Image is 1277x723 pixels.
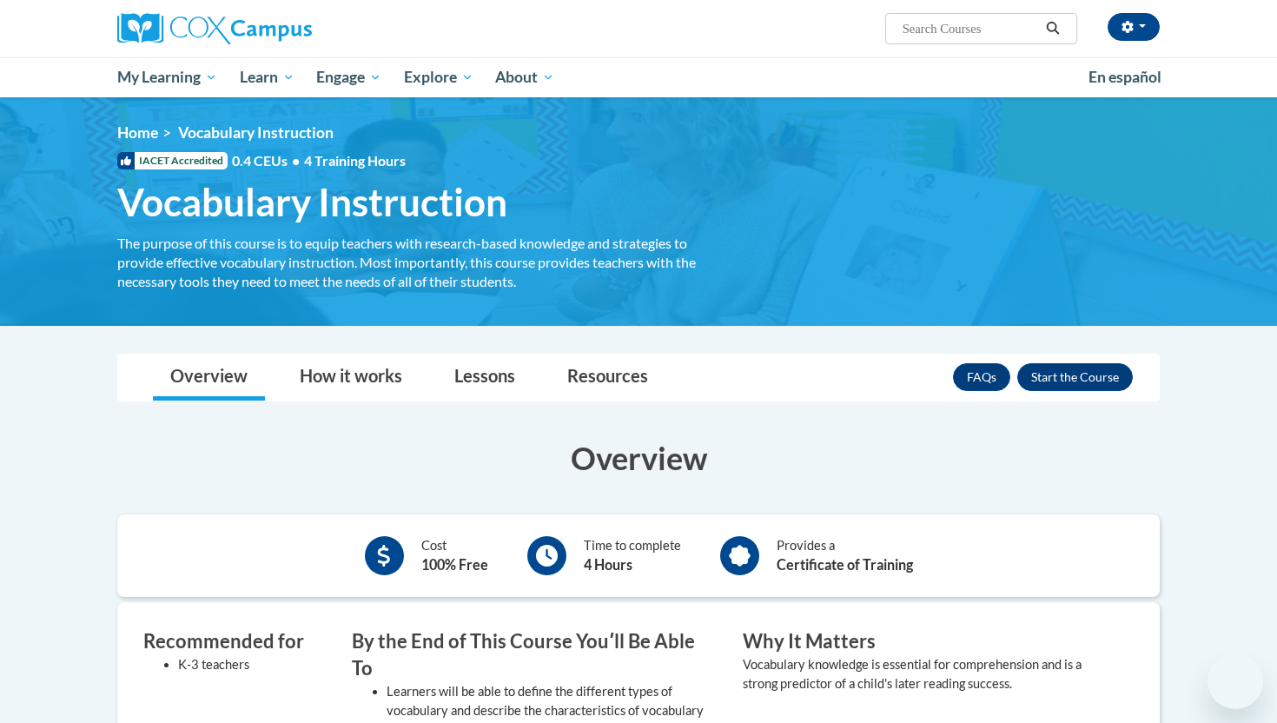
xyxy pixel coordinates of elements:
a: En español [1077,59,1173,96]
div: The purpose of this course is to equip teachers with research-based knowledge and strategies to p... [117,234,717,291]
span: Learn [240,67,294,88]
span: Vocabulary Instruction [178,123,334,142]
a: Resources [550,355,665,401]
span: IACET Accredited [117,152,228,169]
a: Cox Campus [117,13,447,44]
h3: Why It Matters [743,628,1108,655]
span: My Learning [117,67,217,88]
h3: By the End of This Course Youʹll Be Able To [352,628,717,682]
a: Overview [153,355,265,401]
a: Home [117,123,158,142]
input: Search Courses [901,18,1040,39]
button: Search [1040,18,1066,39]
span: En español [1088,68,1161,86]
a: FAQs [953,363,1010,391]
li: K-3 teachers [178,655,326,674]
b: Certificate of Training [777,556,913,573]
value: Vocabulary knowledge is essential for comprehension and is a strong predictor of a child's later ... [743,657,1082,691]
span: About [495,67,554,88]
a: Lessons [437,355,533,401]
a: Engage [305,57,393,97]
a: My Learning [106,57,228,97]
span: • [292,152,300,169]
iframe: Button to launch messaging window [1208,653,1263,709]
div: Main menu [91,57,1186,97]
span: Engage [316,67,381,88]
span: Explore [404,67,473,88]
h3: Recommended for [143,628,326,655]
div: Time to complete [584,536,681,575]
b: 100% Free [421,556,488,573]
button: Enroll [1017,363,1133,391]
a: How it works [282,355,420,401]
span: 0.4 CEUs [232,151,406,170]
a: Explore [393,57,485,97]
div: Provides a [777,536,913,575]
a: About [485,57,566,97]
button: Account Settings [1108,13,1160,41]
img: Cox Campus [117,13,312,44]
b: 4 Hours [584,556,632,573]
h3: Overview [117,436,1160,480]
a: Learn [228,57,306,97]
div: Cost [421,536,488,575]
span: 4 Training Hours [304,152,406,169]
span: Vocabulary Instruction [117,179,507,225]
